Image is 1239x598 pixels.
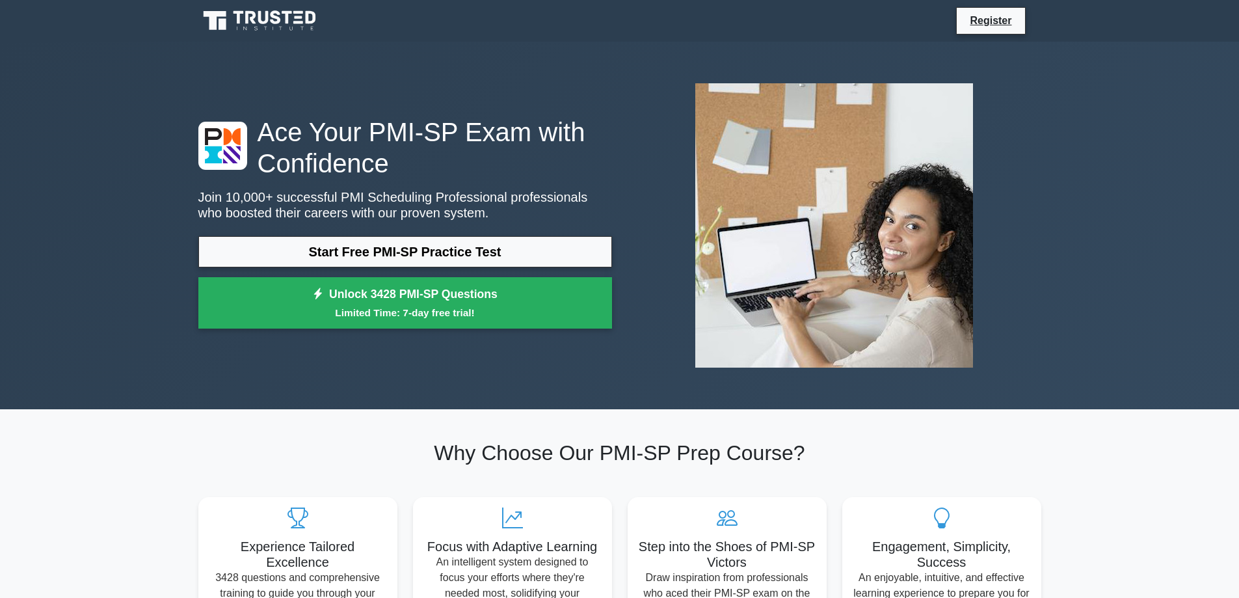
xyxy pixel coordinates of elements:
small: Limited Time: 7-day free trial! [215,305,596,320]
h5: Focus with Adaptive Learning [423,539,602,554]
h1: Ace Your PMI-SP Exam with Confidence [198,116,612,179]
h2: Why Choose Our PMI-SP Prep Course? [198,441,1041,465]
a: Register [962,12,1019,29]
a: Start Free PMI-SP Practice Test [198,236,612,267]
h5: Step into the Shoes of PMI-SP Victors [638,539,816,570]
h5: Experience Tailored Excellence [209,539,387,570]
h5: Engagement, Simplicity, Success [853,539,1031,570]
p: Join 10,000+ successful PMI Scheduling Professional professionals who boosted their careers with ... [198,189,612,221]
a: Unlock 3428 PMI-SP QuestionsLimited Time: 7-day free trial! [198,277,612,329]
